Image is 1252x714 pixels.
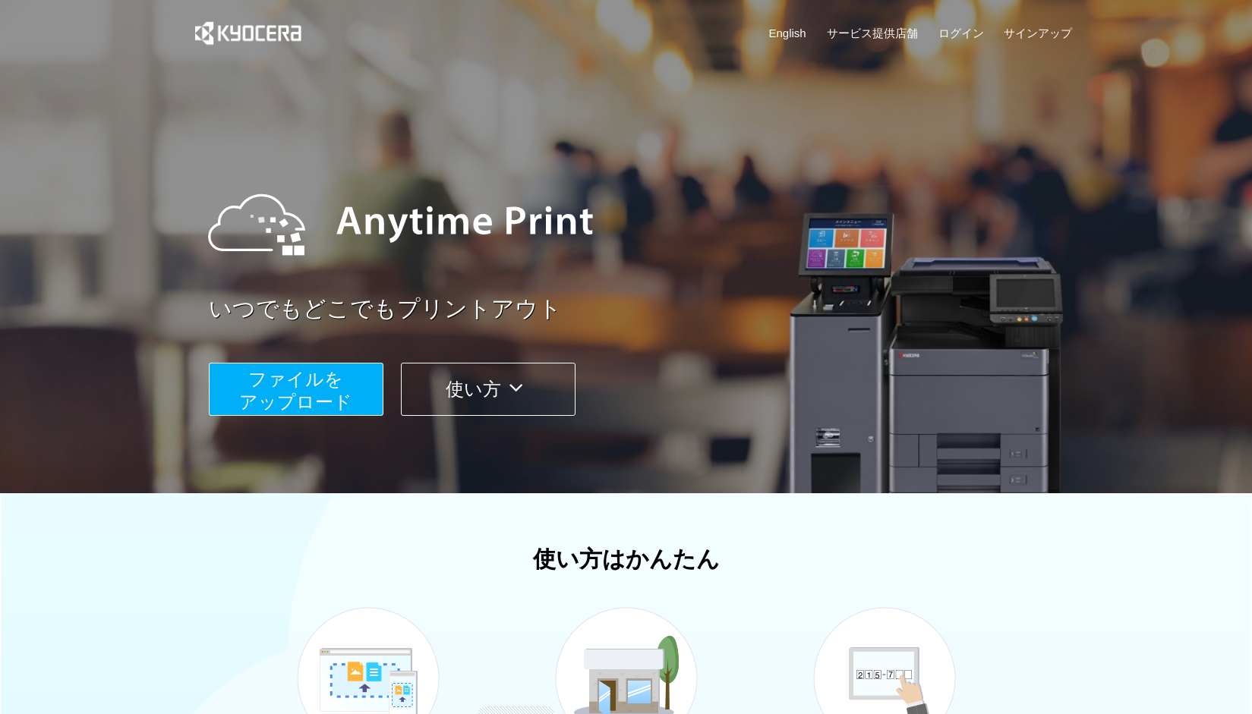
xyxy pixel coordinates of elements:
[769,25,806,41] a: English
[938,25,984,41] a: ログイン
[209,293,1082,326] a: いつでもどこでもプリントアウト
[239,369,352,412] span: ファイルを ​​アップロード
[1004,25,1072,41] a: サインアップ
[401,363,576,416] button: 使い方
[209,363,383,416] button: ファイルを​​アップロード
[827,25,918,41] a: サービス提供店舗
